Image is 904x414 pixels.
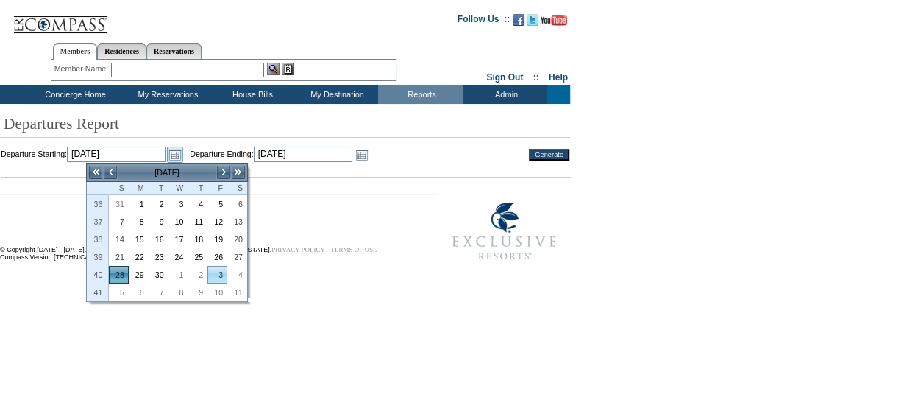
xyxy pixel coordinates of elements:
[207,266,227,284] td: Friday, October 03, 2025
[110,249,128,265] a: 21
[1,147,513,163] td: Departure Starting: Departure Ending:
[97,43,146,59] a: Residences
[109,284,129,301] td: Sunday, October 05, 2025
[271,246,325,253] a: PRIVACY POLICY
[87,248,109,266] th: 39
[169,214,188,230] a: 10
[149,214,168,230] a: 9
[149,213,168,231] td: Tuesday, September 09, 2025
[228,231,246,248] a: 20
[228,249,246,265] a: 27
[129,195,149,213] td: Monday, September 01, 2025
[513,18,524,27] a: Become our fan on Facebook
[486,72,523,83] a: Sign Out
[188,267,207,283] a: 2
[118,164,216,180] td: [DATE]
[109,213,129,231] td: Sunday, September 07, 2025
[207,182,227,195] th: Friday
[109,195,129,213] td: Sunday, August 31, 2025
[87,231,109,248] th: 38
[227,266,247,284] td: Saturday, October 04, 2025
[208,284,227,301] a: 10
[168,182,188,195] th: Wednesday
[208,249,227,265] a: 26
[227,284,247,301] td: Saturday, October 11, 2025
[282,63,294,75] img: Reservations
[146,43,202,59] a: Reservations
[110,231,128,248] a: 14
[129,266,149,284] td: Monday, September 29, 2025
[208,231,227,248] a: 19
[228,196,246,212] a: 6
[87,284,109,301] th: 41
[458,13,510,30] td: Follow Us ::
[527,18,538,27] a: Follow us on Twitter
[168,213,188,231] td: Wednesday, September 10, 2025
[103,165,118,180] a: <
[533,72,539,83] span: ::
[188,195,207,213] td: Thursday, September 04, 2025
[168,231,188,248] td: Wednesday, September 17, 2025
[124,85,209,104] td: My Reservations
[541,15,567,26] img: Subscribe to our YouTube Channel
[378,85,463,104] td: Reports
[109,266,129,284] td: Sunday, September 28, 2025
[88,165,103,180] a: <<
[513,14,524,26] img: Become our fan on Facebook
[129,267,148,283] a: 29
[188,213,207,231] td: Thursday, September 11, 2025
[129,231,148,248] a: 15
[129,284,148,301] a: 6
[169,196,188,212] a: 3
[527,14,538,26] img: Follow us on Twitter
[463,85,547,104] td: Admin
[168,195,188,213] td: Wednesday, September 03, 2025
[169,267,188,283] a: 1
[188,231,207,248] a: 18
[149,284,168,301] td: Tuesday, October 07, 2025
[227,231,247,248] td: Saturday, September 20, 2025
[129,182,149,195] th: Monday
[188,231,207,248] td: Thursday, September 18, 2025
[168,248,188,266] td: Wednesday, September 24, 2025
[188,266,207,284] td: Thursday, October 02, 2025
[354,147,370,163] a: Open the calendar popup.
[207,195,227,213] td: Friday, September 05, 2025
[227,248,247,266] td: Saturday, September 27, 2025
[227,195,247,213] td: Saturday, September 06, 2025
[188,182,207,195] th: Thursday
[149,266,168,284] td: Tuesday, September 30, 2025
[216,165,231,180] a: >
[331,246,377,253] a: TERMS OF USE
[129,231,149,248] td: Monday, September 15, 2025
[207,284,227,301] td: Friday, October 10, 2025
[24,85,124,104] td: Concierge Home
[110,284,128,301] a: 5
[149,231,168,248] a: 16
[13,4,108,34] img: Compass Home
[209,85,293,104] td: House Bills
[549,72,568,83] a: Help
[54,63,111,75] div: Member Name:
[109,182,129,195] th: Sunday
[168,284,188,301] td: Wednesday, October 08, 2025
[541,18,567,27] a: Subscribe to our YouTube Channel
[188,284,207,301] a: 9
[168,266,188,284] td: Wednesday, October 01, 2025
[293,85,378,104] td: My Destination
[267,63,280,75] img: View
[87,195,109,213] th: 36
[228,214,246,230] a: 13
[149,267,168,283] a: 30
[110,196,128,212] a: 31
[149,231,168,248] td: Tuesday, September 16, 2025
[129,196,148,212] a: 1
[207,231,227,248] td: Friday, September 19, 2025
[129,248,149,266] td: Monday, September 22, 2025
[149,249,168,265] a: 23
[53,43,98,60] a: Members
[109,231,129,248] td: Sunday, September 14, 2025
[167,147,183,163] a: Open the calendar popup.
[188,249,207,265] a: 25
[129,249,148,265] a: 22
